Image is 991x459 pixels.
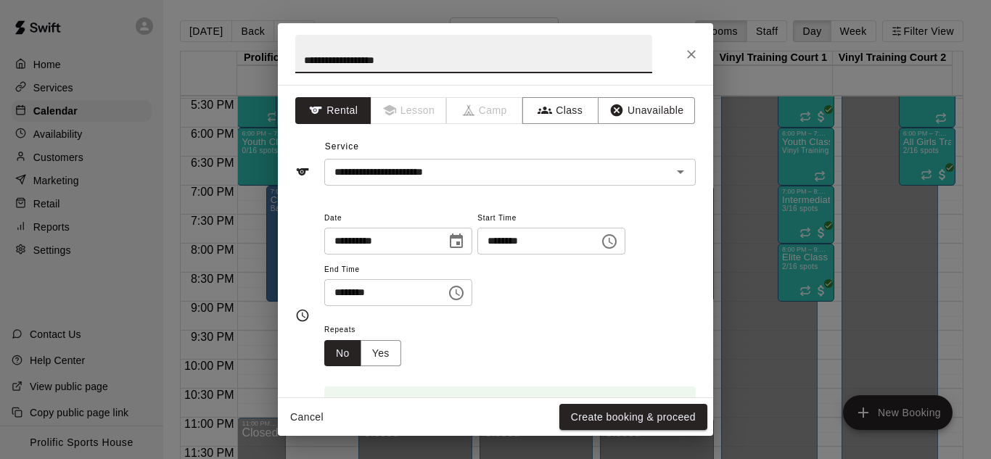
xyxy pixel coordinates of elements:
[559,404,707,431] button: Create booking & proceed
[371,97,448,124] span: Lessons must be created in the Services page first
[447,97,523,124] span: Camps can only be created in the Services page
[325,141,359,152] span: Service
[595,227,624,256] button: Choose time, selected time is 9:00 PM
[284,404,330,431] button: Cancel
[598,97,695,124] button: Unavailable
[361,340,401,367] button: Yes
[295,97,371,124] button: Rental
[670,162,691,182] button: Open
[324,321,413,340] span: Repeats
[678,41,704,67] button: Close
[295,308,310,323] svg: Timing
[324,260,472,280] span: End Time
[522,97,599,124] button: Class
[324,340,401,367] div: outlined button group
[324,340,361,367] button: No
[295,165,310,179] svg: Service
[324,209,472,228] span: Date
[477,209,625,228] span: Start Time
[361,391,475,417] div: Booking time is available
[442,278,471,307] button: Choose time, selected time is 11:00 PM
[442,227,471,256] button: Choose date, selected date is Aug 14, 2025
